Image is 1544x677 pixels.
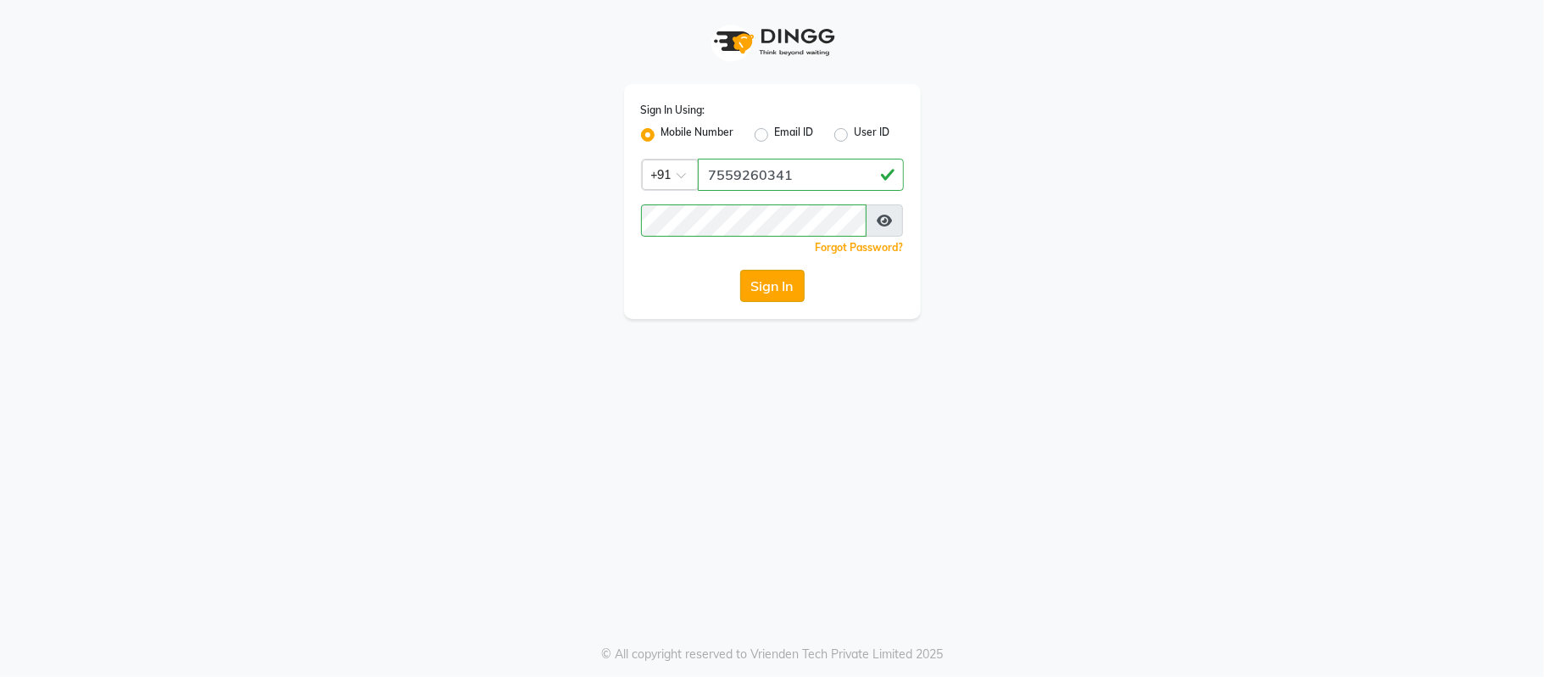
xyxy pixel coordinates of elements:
label: Mobile Number [661,125,734,145]
label: User ID [855,125,890,145]
input: Username [698,159,904,191]
label: Sign In Using: [641,103,705,118]
label: Email ID [775,125,814,145]
button: Sign In [740,270,805,302]
input: Username [641,204,867,237]
img: logo1.svg [705,17,840,67]
a: Forgot Password? [816,241,904,254]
